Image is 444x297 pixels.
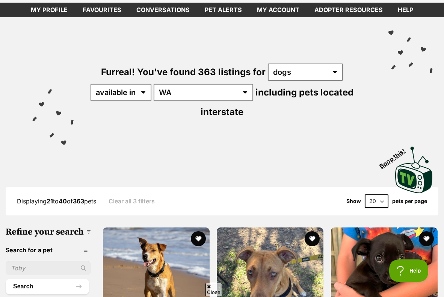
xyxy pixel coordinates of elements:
[6,227,91,237] h3: Refine your search
[75,3,129,17] a: Favourites
[6,247,91,253] header: Search for a pet
[59,197,67,205] strong: 40
[205,283,222,296] span: Close
[395,140,433,195] a: Boop this!
[23,3,75,17] a: My profile
[305,231,320,246] button: favourite
[109,198,155,205] a: Clear all 3 filters
[6,261,91,275] input: Toby
[389,259,429,282] iframe: Help Scout Beacon - Open
[392,198,427,204] label: pets per page
[395,147,433,193] img: PetRescue TV logo
[17,197,96,205] span: Displaying to of pets
[47,197,53,205] strong: 21
[191,231,206,246] button: favourite
[249,3,307,17] a: My account
[129,3,197,17] a: conversations
[101,67,266,77] span: Furreal! You've found 363 listings for
[419,231,434,246] button: favourite
[201,87,353,117] span: including pets located interstate
[378,142,413,170] span: Boop this!
[197,3,249,17] a: Pet alerts
[73,197,84,205] strong: 363
[307,3,390,17] a: Adopter resources
[6,279,89,294] button: Search
[346,198,361,204] span: Show
[390,3,421,17] a: Help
